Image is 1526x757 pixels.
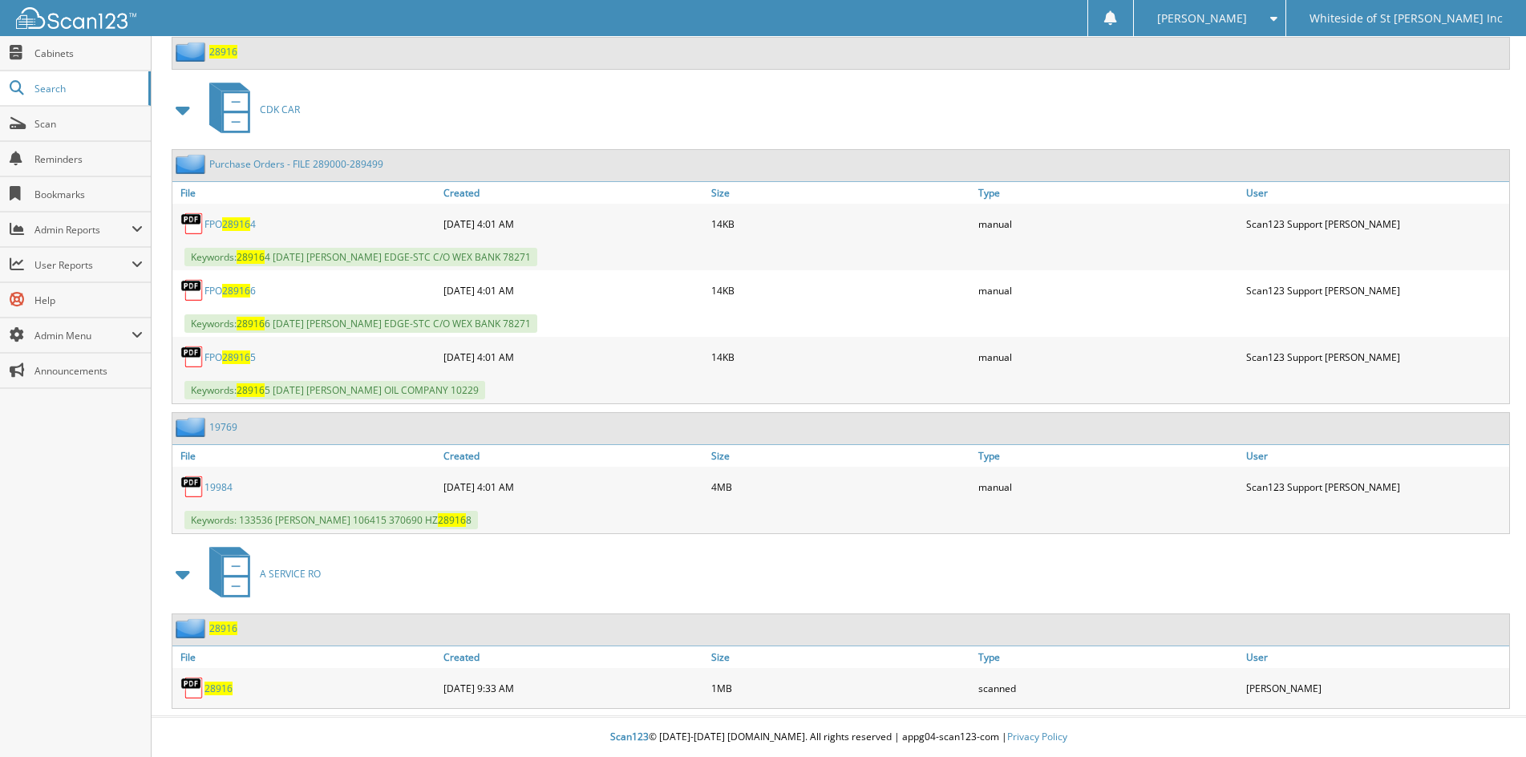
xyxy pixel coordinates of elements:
span: Keywords: 133536 [PERSON_NAME] 106415 370690 HZ 8 [184,511,478,529]
div: manual [974,471,1241,503]
div: Scan123 Support [PERSON_NAME] [1242,208,1509,240]
a: CDK CAR [200,78,300,141]
div: 14KB [707,274,974,306]
a: Size [707,445,974,467]
span: 28916 [237,250,265,264]
a: FPO289166 [204,284,256,298]
span: 28916 [237,383,265,397]
a: User [1242,646,1509,668]
span: Search [34,82,140,95]
a: Type [974,445,1241,467]
span: Admin Menu [34,329,132,342]
a: Type [974,646,1241,668]
span: Keywords: 4 [DATE] [PERSON_NAME] EDGE-STC C/O WEX BANK 78271 [184,248,537,266]
a: 28916 [204,682,233,695]
img: PDF.png [180,212,204,236]
div: 4MB [707,471,974,503]
a: Size [707,182,974,204]
span: Admin Reports [34,223,132,237]
a: A SERVICE RO [200,542,321,605]
a: Created [439,182,706,204]
span: Whiteside of St [PERSON_NAME] Inc [1309,14,1503,23]
span: Help [34,293,143,307]
div: [DATE] 4:01 AM [439,471,706,503]
a: 19769 [209,420,237,434]
span: 28916 [237,317,265,330]
span: 28916 [222,350,250,364]
img: folder2.png [176,42,209,62]
span: [PERSON_NAME] [1157,14,1247,23]
span: 28916 [222,217,250,231]
span: CDK CAR [260,103,300,116]
img: PDF.png [180,278,204,302]
a: User [1242,445,1509,467]
a: FPO289164 [204,217,256,231]
a: Created [439,445,706,467]
div: Scan123 Support [PERSON_NAME] [1242,341,1509,373]
a: 19984 [204,480,233,494]
div: scanned [974,672,1241,704]
div: [DATE] 4:01 AM [439,341,706,373]
a: File [172,445,439,467]
span: Keywords: 5 [DATE] [PERSON_NAME] OIL COMPANY 10229 [184,381,485,399]
span: Keywords: 6 [DATE] [PERSON_NAME] EDGE-STC C/O WEX BANK 78271 [184,314,537,333]
span: Bookmarks [34,188,143,201]
a: 28916 [209,45,237,59]
a: User [1242,182,1509,204]
span: 28916 [438,513,466,527]
img: PDF.png [180,676,204,700]
div: manual [974,274,1241,306]
a: File [172,182,439,204]
span: A SERVICE RO [260,567,321,581]
iframe: Chat Widget [1446,680,1526,757]
span: Reminders [34,152,143,166]
span: User Reports [34,258,132,272]
div: [DATE] 9:33 AM [439,672,706,704]
img: folder2.png [176,618,209,638]
div: [DATE] 4:01 AM [439,208,706,240]
a: FPO289165 [204,350,256,364]
img: PDF.png [180,475,204,499]
div: Scan123 Support [PERSON_NAME] [1242,471,1509,503]
span: 28916 [222,284,250,298]
span: Scan [34,117,143,131]
img: folder2.png [176,417,209,437]
div: manual [974,208,1241,240]
div: © [DATE]-[DATE] [DOMAIN_NAME]. All rights reserved | appg04-scan123-com | [152,718,1526,757]
a: Type [974,182,1241,204]
span: Cabinets [34,47,143,60]
a: Purchase Orders - FILE 289000-289499 [209,157,383,171]
span: Scan123 [610,730,649,743]
div: [DATE] 4:01 AM [439,274,706,306]
a: Size [707,646,974,668]
div: 14KB [707,208,974,240]
img: PDF.png [180,345,204,369]
span: Announcements [34,364,143,378]
a: Privacy Policy [1007,730,1067,743]
div: 14KB [707,341,974,373]
div: 1MB [707,672,974,704]
a: 28916 [209,621,237,635]
a: File [172,646,439,668]
a: Created [439,646,706,668]
div: Scan123 Support [PERSON_NAME] [1242,274,1509,306]
div: [PERSON_NAME] [1242,672,1509,704]
img: folder2.png [176,154,209,174]
img: scan123-logo-white.svg [16,7,136,29]
div: manual [974,341,1241,373]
